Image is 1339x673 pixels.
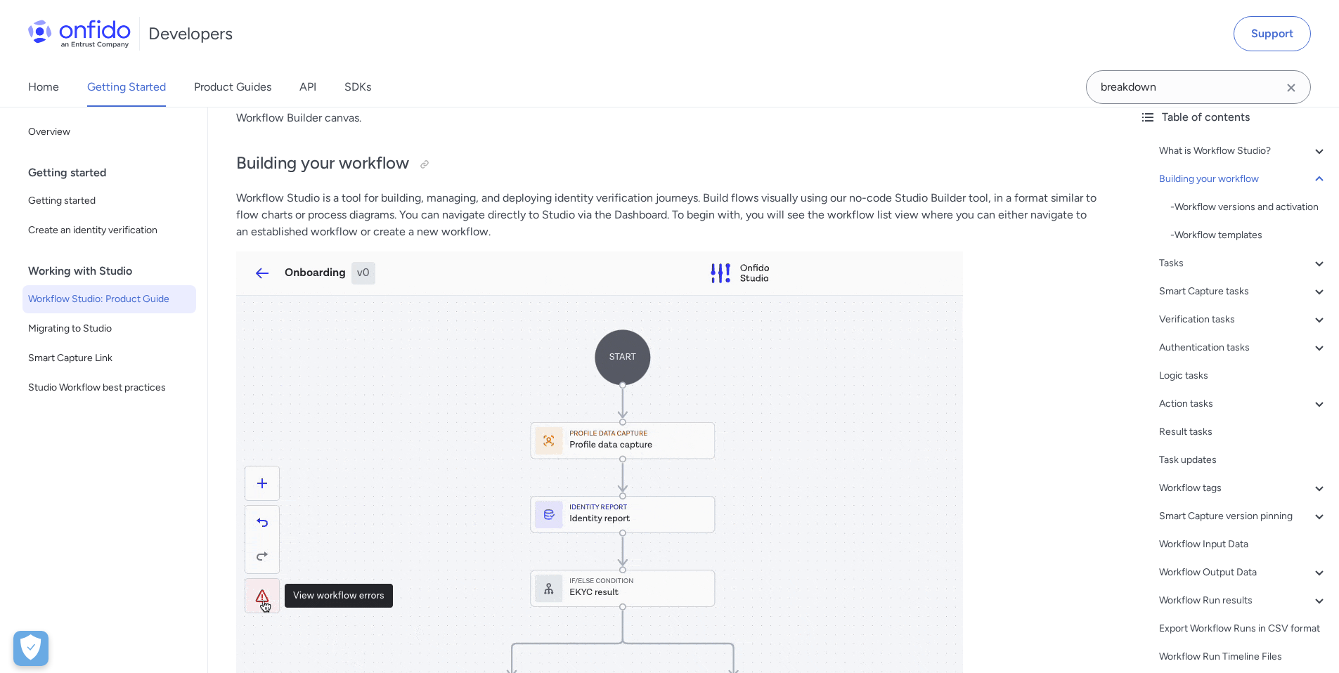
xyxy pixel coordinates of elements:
[22,216,196,244] a: Create an identity verification
[13,631,48,666] div: Cookie Preferences
[28,222,190,239] span: Create an identity verification
[28,350,190,367] span: Smart Capture Link
[1170,227,1328,244] a: -Workflow templates
[1159,143,1328,159] a: What is Workflow Studio?
[236,152,1100,176] h2: Building your workflow
[299,67,316,107] a: API
[1170,199,1328,216] div: - Workflow versions and activation
[148,22,233,45] h1: Developers
[1170,227,1328,244] div: - Workflow templates
[28,20,131,48] img: Onfido Logo
[28,379,190,396] span: Studio Workflow best practices
[1159,283,1328,300] a: Smart Capture tasks
[344,67,371,107] a: SDKs
[1159,367,1328,384] a: Logic tasks
[236,190,1100,240] p: Workflow Studio is a tool for building, managing, and deploying identity verification journeys. B...
[22,344,196,372] a: Smart Capture Link
[22,285,196,313] a: Workflow Studio: Product Guide
[1159,536,1328,553] a: Workflow Input Data
[1159,424,1328,440] a: Result tasks
[1159,311,1328,328] a: Verification tasks
[1159,592,1328,609] a: Workflow Run results
[1159,508,1328,525] a: Smart Capture version pinning
[1170,199,1328,216] a: -Workflow versions and activation
[22,118,196,146] a: Overview
[1159,255,1328,272] a: Tasks
[1283,79,1300,96] svg: Clear search field button
[28,192,190,209] span: Getting started
[1159,648,1328,665] a: Workflow Run Timeline Files
[1159,480,1328,497] a: Workflow tags
[1159,396,1328,412] a: Action tasks
[1086,70,1311,104] input: Onfido search input field
[1159,620,1328,637] a: Export Workflow Runs in CSV format
[1139,109,1328,126] div: Table of contents
[87,67,166,107] a: Getting Started
[1159,452,1328,469] a: Task updates
[194,67,271,107] a: Product Guides
[28,124,190,141] span: Overview
[1234,16,1311,51] a: Support
[22,187,196,215] a: Getting started
[236,93,1100,126] p: : Be sure that the version of the SDK you are using is compatible with the tasks you are adding t...
[22,374,196,402] a: Studio Workflow best practices
[1159,171,1328,188] a: Building your workflow
[28,320,190,337] span: Migrating to Studio
[1159,564,1328,581] a: Workflow Output Data
[28,67,59,107] a: Home
[22,315,196,343] a: Migrating to Studio
[28,257,202,285] div: Working with Studio
[28,159,202,187] div: Getting started
[28,291,190,308] span: Workflow Studio: Product Guide
[1159,339,1328,356] a: Authentication tasks
[13,631,48,666] button: Open Preferences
